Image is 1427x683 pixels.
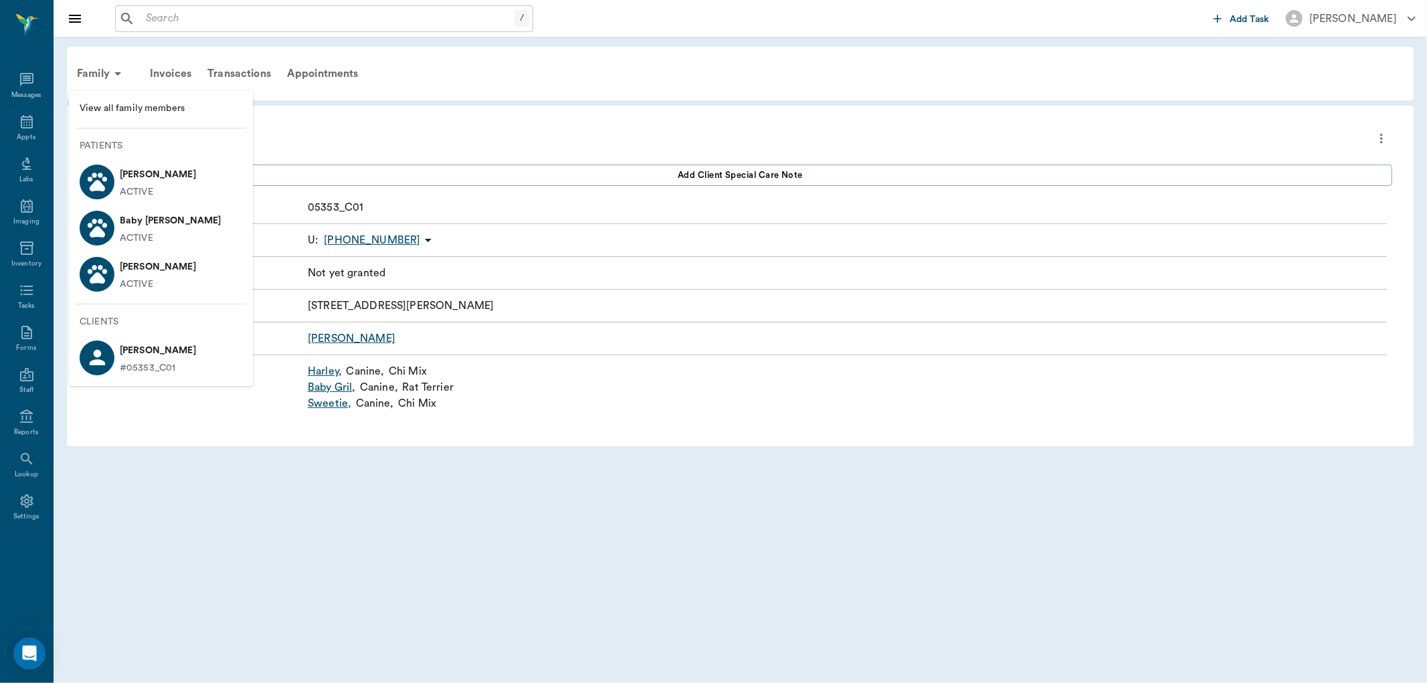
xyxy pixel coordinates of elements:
[120,256,196,278] p: [PERSON_NAME]
[69,205,253,251] a: Baby [PERSON_NAME] ACTIVE
[69,334,253,381] a: [PERSON_NAME]#05353_C01
[69,159,253,205] a: [PERSON_NAME] ACTIVE
[120,164,196,185] p: [PERSON_NAME]
[13,638,45,670] div: Open Intercom Messenger
[120,185,153,199] p: ACTIVE
[120,210,221,231] p: Baby [PERSON_NAME]
[120,231,153,246] p: ACTIVE
[120,340,196,361] p: [PERSON_NAME]
[80,315,253,329] p: Clients
[69,251,253,297] a: [PERSON_NAME] ACTIVE
[69,96,253,121] a: View all family members
[120,278,153,292] p: ACTIVE
[120,361,196,375] p: #05353_C01
[80,139,253,153] p: Patients
[80,102,242,116] span: View all family members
